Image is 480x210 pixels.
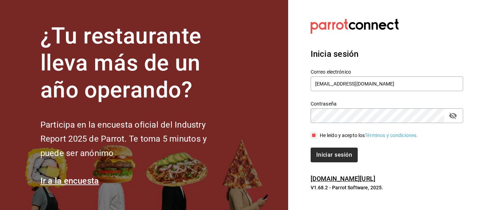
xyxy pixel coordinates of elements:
[320,132,418,139] div: He leído y acepto los
[311,175,375,182] a: [DOMAIN_NAME][URL]
[311,48,463,60] h3: Inicia sesión
[311,148,358,162] button: Iniciar sesión
[311,69,463,74] label: Correo electrónico
[40,176,99,186] a: Ir a la encuesta
[40,118,230,161] h2: Participa en la encuesta oficial del Industry Report 2025 de Parrot. Te toma 5 minutos y puede se...
[447,110,459,122] button: passwordField
[311,76,463,91] input: Ingresa tu correo electrónico
[40,23,230,103] h1: ¿Tu restaurante lleva más de un año operando?
[311,101,463,106] label: Contraseña
[311,184,463,191] p: V1.68.2 - Parrot Software, 2025.
[365,133,418,138] a: Términos y condiciones.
